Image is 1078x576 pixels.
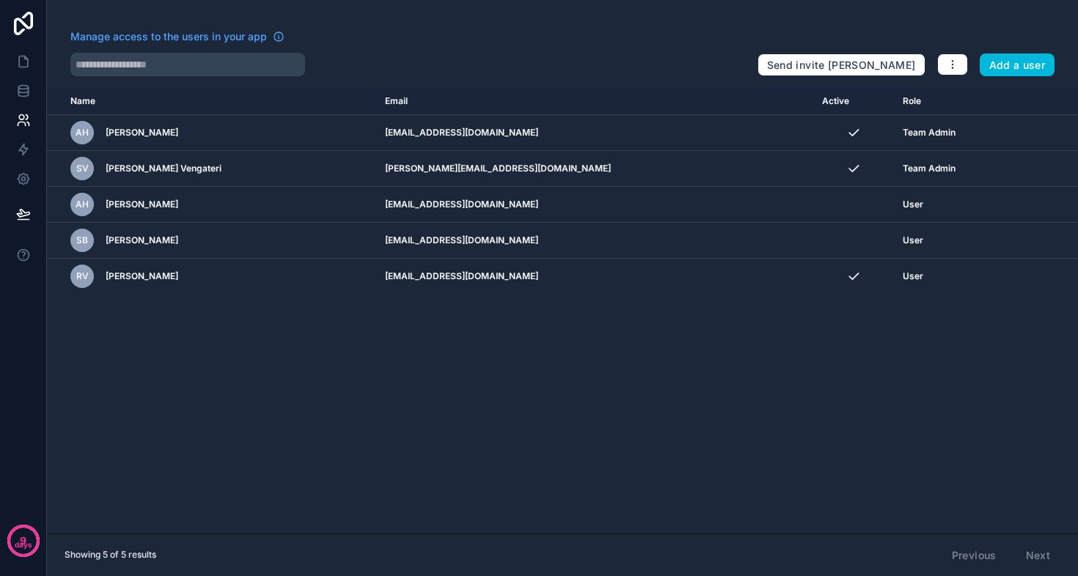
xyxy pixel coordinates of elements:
td: [PERSON_NAME][EMAIL_ADDRESS][DOMAIN_NAME] [376,151,813,187]
th: Role [894,88,1020,115]
span: [PERSON_NAME] Vengateri [106,163,221,174]
span: User [903,235,923,246]
span: Manage access to the users in your app [70,29,267,44]
span: [PERSON_NAME] [106,235,178,246]
td: [EMAIL_ADDRESS][DOMAIN_NAME] [376,187,813,223]
a: Manage access to the users in your app [70,29,285,44]
td: [EMAIL_ADDRESS][DOMAIN_NAME] [376,115,813,151]
th: Active [813,88,894,115]
span: RV [76,270,89,282]
span: User [903,199,923,210]
p: 9 [20,533,26,548]
span: [PERSON_NAME] [106,127,178,139]
button: Add a user [980,53,1055,77]
span: [PERSON_NAME] [106,270,178,282]
span: AH [76,127,89,139]
span: [PERSON_NAME] [106,199,178,210]
th: Email [376,88,813,115]
td: [EMAIL_ADDRESS][DOMAIN_NAME] [376,223,813,259]
th: Name [47,88,376,115]
p: days [15,539,32,551]
td: [EMAIL_ADDRESS][DOMAIN_NAME] [376,259,813,295]
span: User [903,270,923,282]
span: AH [76,199,89,210]
span: Team Admin [903,163,956,174]
span: Team Admin [903,127,956,139]
div: scrollable content [47,88,1078,533]
span: SV [76,163,89,174]
span: Showing 5 of 5 results [65,549,156,561]
button: Send invite [PERSON_NAME] [758,53,925,77]
span: sB [76,235,88,246]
